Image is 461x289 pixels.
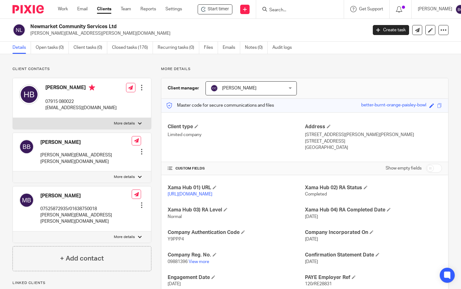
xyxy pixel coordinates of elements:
[305,252,442,258] h4: Confirmation Statement Date
[168,185,305,191] h4: Xama Hub 01) URL
[272,42,296,54] a: Audit logs
[40,139,132,146] h4: [PERSON_NAME]
[161,67,448,72] p: More details
[359,7,383,11] span: Get Support
[361,102,426,109] div: better-burnt-orange-paisley-bowl
[168,207,305,213] h4: Xama Hub 03) RA Level
[13,5,44,13] img: Pixie
[158,42,199,54] a: Recurring tasks (0)
[189,260,209,264] a: View more
[418,6,452,12] p: [PERSON_NAME]
[305,144,442,151] p: [GEOGRAPHIC_DATA]
[114,175,135,180] p: More details
[168,85,199,91] h3: Client manager
[30,30,363,37] p: [PERSON_NAME][EMAIL_ADDRESS][PERSON_NAME][DOMAIN_NAME]
[168,282,181,286] span: [DATE]
[121,6,131,12] a: Team
[168,260,188,264] span: 09881396
[36,42,69,54] a: Open tasks (0)
[58,6,68,12] a: Work
[373,25,409,35] a: Create task
[305,132,442,138] p: [STREET_ADDRESS][PERSON_NAME][PERSON_NAME]
[386,165,422,171] label: Show empty fields
[305,138,442,144] p: [STREET_ADDRESS]
[19,139,34,154] img: svg%3E
[114,235,135,240] p: More details
[204,42,218,54] a: Files
[45,84,117,92] h4: [PERSON_NAME]
[168,237,184,241] span: Y9PPP4
[223,42,240,54] a: Emails
[305,282,332,286] span: 120/RE28831
[168,252,305,258] h4: Company Reg. No.
[140,6,156,12] a: Reports
[222,86,256,90] span: [PERSON_NAME]
[305,185,442,191] h4: Xama Hub 02) RA Status
[165,6,182,12] a: Settings
[13,23,26,37] img: svg%3E
[112,42,153,54] a: Closed tasks (176)
[13,281,151,286] p: Linked clients
[40,152,132,165] p: [PERSON_NAME][EMAIL_ADDRESS][PERSON_NAME][DOMAIN_NAME]
[305,207,442,213] h4: Xama Hub 04) RA Completed Date
[73,42,107,54] a: Client tasks (0)
[19,84,39,104] img: svg%3E
[168,274,305,281] h4: Engagement Date
[269,8,325,13] input: Search
[45,99,117,105] p: 07915 080022
[210,84,218,92] img: svg%3E
[245,42,268,54] a: Notes (0)
[45,105,117,111] p: [EMAIL_ADDRESS][DOMAIN_NAME]
[97,6,111,12] a: Clients
[13,67,151,72] p: Client contacts
[30,23,297,30] h2: Newmarket Community Services Ltd
[19,193,34,208] img: svg%3E
[168,166,305,171] h4: CUSTOM FIELDS
[305,260,318,264] span: [DATE]
[305,237,318,241] span: [DATE]
[168,215,182,219] span: Normal
[305,274,442,281] h4: PAYE Employer Ref
[168,192,212,196] a: [URL][DOMAIN_NAME]
[305,229,442,236] h4: Company Incorporated On
[89,84,95,91] i: Primary
[305,215,318,219] span: [DATE]
[166,102,274,109] p: Master code for secure communications and files
[305,192,327,196] span: Completed
[168,132,305,138] p: Limited company
[77,6,88,12] a: Email
[13,42,31,54] a: Details
[168,229,305,236] h4: Company Authentication Code
[198,4,232,14] div: Newmarket Community Services Ltd
[168,124,305,130] h4: Client type
[40,206,132,212] p: 07525872935/01638750018
[60,254,104,263] h4: + Add contact
[305,124,442,130] h4: Address
[40,212,132,225] p: [PERSON_NAME][EMAIL_ADDRESS][PERSON_NAME][DOMAIN_NAME]
[114,121,135,126] p: More details
[40,193,132,199] h4: [PERSON_NAME]
[208,6,229,13] span: Start timer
